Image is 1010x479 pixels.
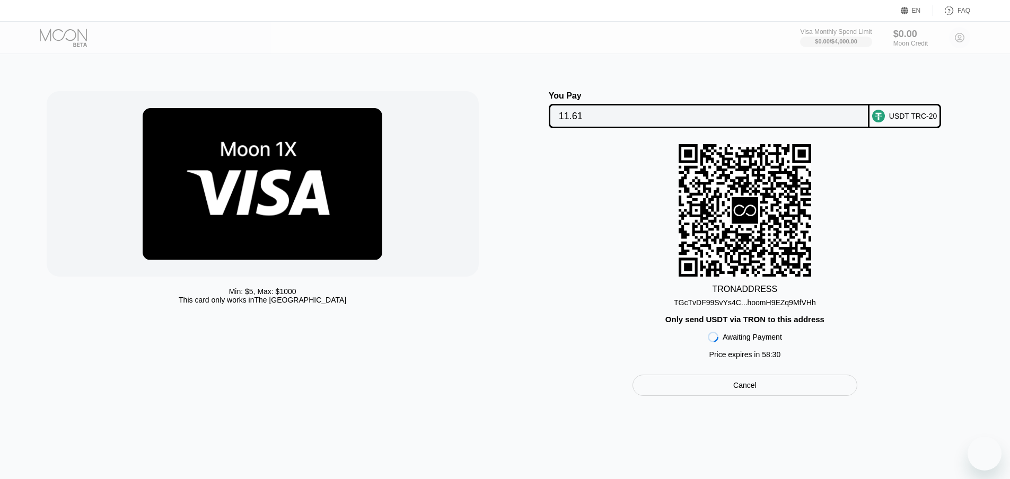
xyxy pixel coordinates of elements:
[723,333,782,341] div: Awaiting Payment
[674,294,816,307] div: TGcTvDF99SvYs4C...hoomH9EZq9MfVHh
[889,112,937,120] div: USDT TRC-20
[549,91,870,101] div: You Pay
[516,91,974,128] div: You PayUSDT TRC-20
[958,7,970,14] div: FAQ
[933,5,970,16] div: FAQ
[179,296,346,304] div: This card only works in The [GEOGRAPHIC_DATA]
[733,380,757,390] div: Cancel
[800,28,872,36] div: Visa Monthly Spend Limit
[912,7,921,14] div: EN
[968,437,1002,471] iframe: Button to launch messaging window
[901,5,933,16] div: EN
[665,315,824,324] div: Only send USDT via TRON to this address
[229,287,296,296] div: Min: $ 5 , Max: $ 1000
[762,350,780,359] span: 58 : 30
[713,285,778,294] div: TRON ADDRESS
[815,38,857,45] div: $0.00 / $4,000.00
[709,350,781,359] div: Price expires in
[800,28,872,47] div: Visa Monthly Spend Limit$0.00/$4,000.00
[633,375,857,396] div: Cancel
[674,298,816,307] div: TGcTvDF99SvYs4C...hoomH9EZq9MfVHh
